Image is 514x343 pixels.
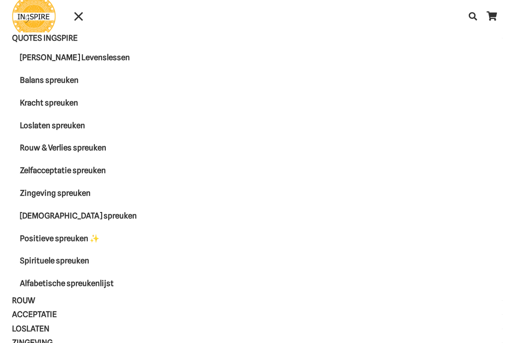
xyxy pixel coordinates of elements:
span: Positieve spreuken ✨ [20,234,115,243]
a: Zelfacceptatie spreukenZelfacceptatie spreuken Menu [12,159,502,182]
a: AcceptatieAcceptatie Menu [12,309,502,323]
a: QUOTES INGSPIREQUOTES INGSPIRE Menu [12,32,502,46]
span: Zelfacceptatie spreuken [20,166,122,175]
span: Alfabetische spreukenlijst [20,279,114,288]
a: [PERSON_NAME] Levenslessen [12,46,502,69]
a: Rouw & Verlies spreukenRouw & Verlies spreuken Menu [12,137,502,160]
span: Loslaten [12,324,65,333]
a: Zoeken [464,5,482,28]
a: Zingeving spreukenZingeving spreuken Menu [12,182,502,205]
span: [PERSON_NAME] Levenslessen [20,53,130,62]
span: Rouw & Verlies spreuken [20,143,122,152]
a: LoslatenLoslaten Menu [12,323,502,337]
a: Loslaten spreukenLoslaten spreuken Menu [12,114,502,137]
span: Acceptatie [12,310,73,319]
span: [DEMOGRAPHIC_DATA] spreuken [20,211,153,220]
a: ROUWROUW Menu [12,295,502,309]
a: [DEMOGRAPHIC_DATA] spreukenMooiste spreuken Menu [12,205,502,227]
a: Kracht spreukenKracht spreuken Menu [12,92,502,114]
span: QUOTES INGSPIRE [12,33,93,43]
span: Loslaten spreuken [20,121,101,130]
span: Zingeving spreuken [20,188,106,198]
a: Alfabetische spreukenlijst [12,272,502,295]
span: Kracht spreuken [20,98,94,107]
a: Spirituele spreukenSpirituele spreuken Menu [12,249,502,272]
a: Balans spreukenBalans spreuken Menu [12,69,502,92]
a: Positieve spreuken ✨Positieve spreuken ✨ Menu [12,227,502,250]
span: ROUW [12,296,51,305]
span: Balans spreuken [20,75,94,85]
span: Spirituele spreuken [20,256,105,265]
a: Menu [67,11,90,22]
